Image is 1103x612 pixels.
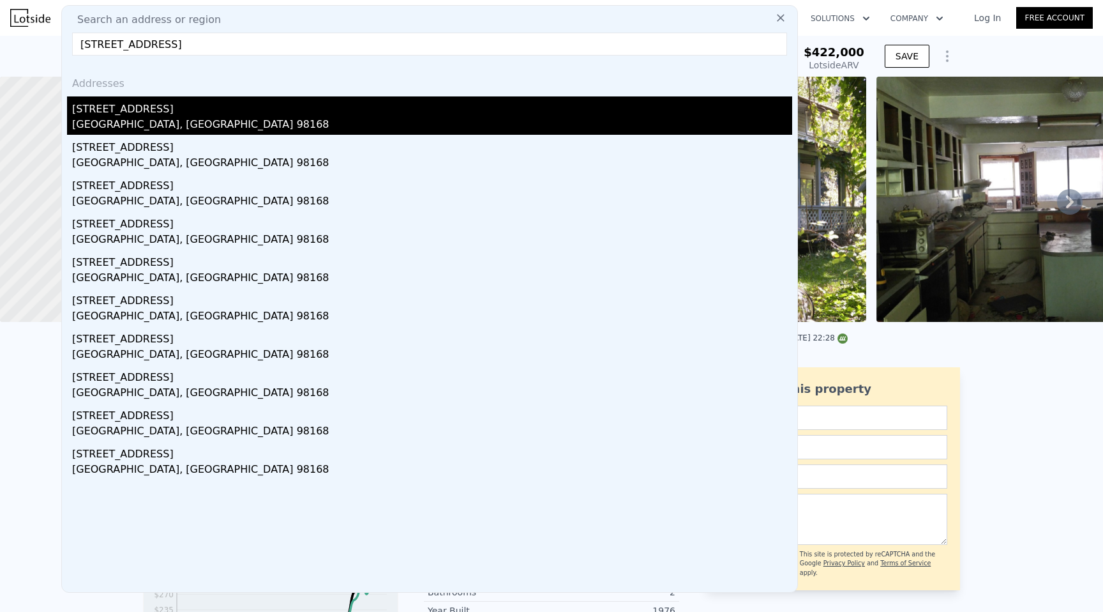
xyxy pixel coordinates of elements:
[72,441,792,462] div: [STREET_ADDRESS]
[72,232,792,250] div: [GEOGRAPHIC_DATA], [GEOGRAPHIC_DATA] 98168
[804,45,864,59] span: $422,000
[1016,7,1093,29] a: Free Account
[959,11,1016,24] a: Log In
[72,96,792,117] div: [STREET_ADDRESS]
[72,33,787,56] input: Enter an address, city, region, neighborhood or zip code
[804,59,864,72] div: Lotside ARV
[72,326,792,347] div: [STREET_ADDRESS]
[717,464,947,489] input: Phone
[67,12,221,27] span: Search an address or region
[72,211,792,232] div: [STREET_ADDRESS]
[72,462,792,480] div: [GEOGRAPHIC_DATA], [GEOGRAPHIC_DATA] 98168
[837,333,848,344] img: NWMLS Logo
[72,309,792,326] div: [GEOGRAPHIC_DATA], [GEOGRAPHIC_DATA] 98168
[72,288,792,309] div: [STREET_ADDRESS]
[72,385,792,403] div: [GEOGRAPHIC_DATA], [GEOGRAPHIC_DATA] 98168
[885,45,929,68] button: SAVE
[72,270,792,288] div: [GEOGRAPHIC_DATA], [GEOGRAPHIC_DATA] 98168
[823,560,865,567] a: Privacy Policy
[72,365,792,385] div: [STREET_ADDRESS]
[717,406,947,430] input: Name
[10,9,50,27] img: Lotside
[800,7,880,30] button: Solutions
[934,43,960,69] button: Show Options
[880,560,931,567] a: Terms of Service
[800,550,947,578] div: This site is protected by reCAPTCHA and the Google and apply.
[72,117,792,135] div: [GEOGRAPHIC_DATA], [GEOGRAPHIC_DATA] 98168
[72,173,792,194] div: [STREET_ADDRESS]
[67,66,792,96] div: Addresses
[154,590,174,599] tspan: $270
[717,380,947,398] div: Ask about this property
[72,424,792,441] div: [GEOGRAPHIC_DATA], [GEOGRAPHIC_DATA] 98168
[72,135,792,155] div: [STREET_ADDRESS]
[72,403,792,424] div: [STREET_ADDRESS]
[72,250,792,270] div: [STREET_ADDRESS]
[880,7,954,30] button: Company
[72,194,792,211] div: [GEOGRAPHIC_DATA], [GEOGRAPHIC_DATA] 98168
[72,155,792,173] div: [GEOGRAPHIC_DATA], [GEOGRAPHIC_DATA] 98168
[72,347,792,365] div: [GEOGRAPHIC_DATA], [GEOGRAPHIC_DATA] 98168
[717,435,947,459] input: Email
